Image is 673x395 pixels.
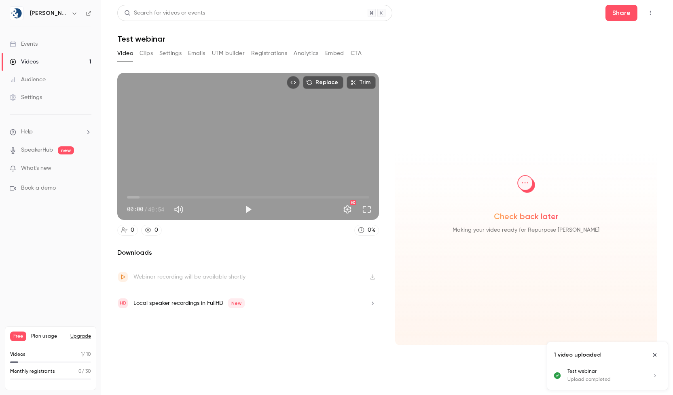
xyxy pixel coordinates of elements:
[140,47,153,60] button: Clips
[21,146,53,154] a: SpeakerHub
[10,332,26,341] span: Free
[117,47,133,60] button: Video
[117,34,657,44] h1: Test webinar
[212,47,245,60] button: UTM builder
[124,9,205,17] div: Search for videos or events
[159,47,182,60] button: Settings
[78,369,82,374] span: 0
[127,205,164,213] div: 00:00
[644,6,657,19] button: Top Bar Actions
[82,165,91,172] iframe: Noticeable Trigger
[303,76,343,89] button: Replace
[21,184,56,192] span: Book a demo
[188,47,205,60] button: Emails
[251,47,287,60] button: Registrations
[10,93,42,101] div: Settings
[547,368,668,390] ul: Uploads list
[154,226,158,234] div: 0
[359,201,375,218] button: Full screen
[294,47,319,60] button: Analytics
[339,201,356,218] button: Settings
[10,368,55,375] p: Monthly registrants
[31,333,66,340] span: Plan usage
[30,9,68,17] h6: [PERSON_NAME] & CIE AG
[171,201,187,218] button: Mute
[347,76,376,89] button: Trim
[117,248,379,258] h2: Downloads
[605,5,637,21] button: Share
[133,272,245,282] div: Webinar recording will be available shortly
[58,146,74,154] span: new
[354,225,379,236] a: 0%
[21,164,51,173] span: What's new
[133,298,245,308] div: Local speaker recordings in FullHD
[554,351,601,359] p: 1 video uploaded
[287,76,300,89] button: Embed video
[240,201,256,218] button: Play
[81,352,83,357] span: 1
[453,225,599,235] span: Making your video ready for Repurpose [PERSON_NAME]
[141,225,162,236] a: 0
[567,368,661,383] a: Test webinarUpload completed
[10,351,25,358] p: Videos
[70,333,91,340] button: Upgrade
[127,205,143,213] span: 00:00
[368,226,375,234] div: 0 %
[10,128,91,136] li: help-dropdown-opener
[117,225,138,236] a: 0
[648,349,661,361] button: Close uploads list
[10,40,38,48] div: Events
[10,58,38,66] div: Videos
[228,298,245,308] span: New
[131,226,134,234] div: 0
[351,47,362,60] button: CTA
[144,205,147,213] span: /
[325,47,344,60] button: Embed
[10,76,46,84] div: Audience
[567,368,642,375] p: Test webinar
[567,376,642,383] p: Upload completed
[21,128,33,136] span: Help
[81,351,91,358] p: / 10
[494,211,559,222] span: Check back later
[350,200,356,205] div: HD
[148,205,164,213] span: 40:54
[10,7,23,20] img: Drescher & CIE AG
[78,368,91,375] p: / 30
